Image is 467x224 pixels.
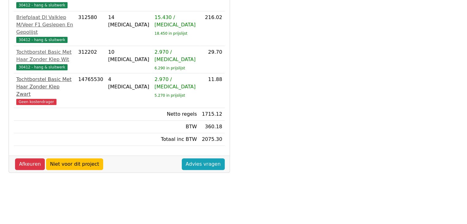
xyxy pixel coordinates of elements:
[16,2,68,8] span: 30412 - hang & sluitwerk
[152,121,199,133] td: BTW
[16,64,68,70] span: 30412 - hang & sluitwerk
[16,48,73,63] div: Tochtborstel Basic Met Haar Zonder Klep Wit
[152,108,199,121] td: Netto regels
[108,76,150,91] div: 4 [MEDICAL_DATA]
[199,46,224,73] td: 29.70
[152,133,199,146] td: Totaal inc BTW
[199,73,224,108] td: 11.88
[108,14,150,29] div: 14 [MEDICAL_DATA]
[15,158,45,170] a: Afkeuren
[16,76,73,105] a: Tochtborstel Basic Met Haar Zonder Klep ZwartGeen kostendrager
[16,99,56,105] span: Geen kostendrager
[16,37,68,43] span: 30412 - hang & sluitwerk
[16,14,73,43] a: Briefplaat Dl Valklep M/Veer F1 Geslepen En Gepolijst30412 - hang & sluitwerk
[199,121,224,133] td: 360.18
[46,158,103,170] a: Niet voor dit project
[182,158,225,170] a: Advies vragen
[154,66,185,70] sub: 6.290 in prijslijst
[16,48,73,71] a: Tochtborstel Basic Met Haar Zonder Klep Wit30412 - hang & sluitwerk
[108,48,150,63] div: 10 [MEDICAL_DATA]
[154,31,187,36] sub: 18.450 in prijslijst
[154,76,197,91] div: 2.970 / [MEDICAL_DATA]
[76,11,106,46] td: 312580
[16,14,73,36] div: Briefplaat Dl Valklep M/Veer F1 Geslepen En Gepolijst
[76,46,106,73] td: 312202
[154,48,197,63] div: 2.970 / [MEDICAL_DATA]
[199,11,224,46] td: 216.02
[16,76,73,98] div: Tochtborstel Basic Met Haar Zonder Klep Zwart
[199,133,224,146] td: 2075.30
[154,14,197,29] div: 15.430 / [MEDICAL_DATA]
[154,93,185,98] sub: 5.270 in prijslijst
[76,73,106,108] td: 14765530
[199,108,224,121] td: 1715.12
